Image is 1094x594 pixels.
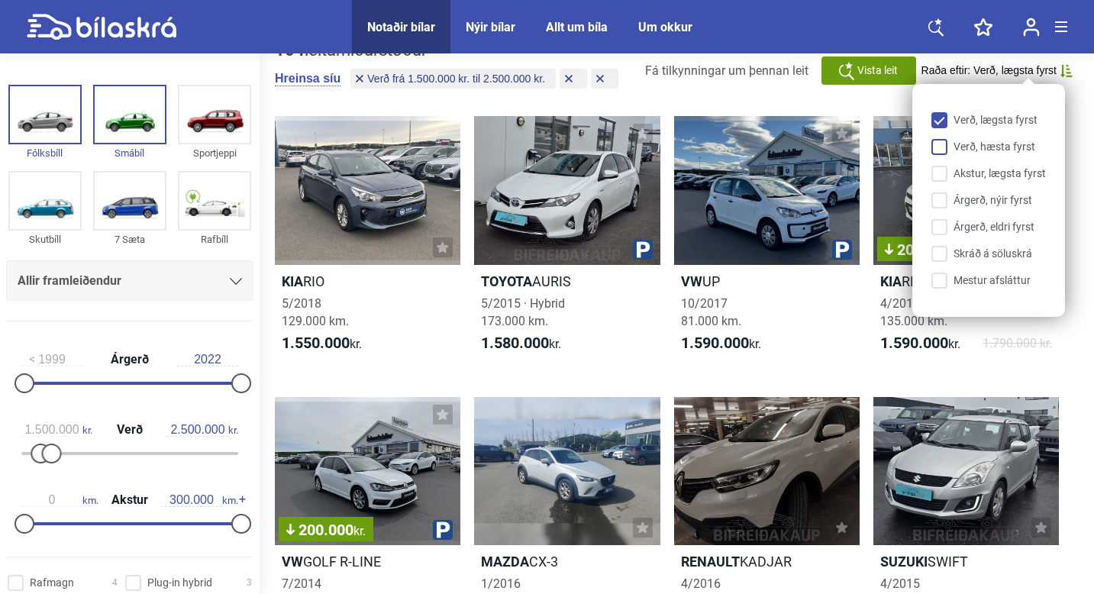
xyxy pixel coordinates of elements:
button: Verð frá 1.500.000 kr. til 2.500.000 kr. [350,69,556,89]
span: Fá tilkynningar um þennan leit [645,63,808,78]
span: Plug-in hybrid [147,575,212,591]
span: 1.790.000 kr. [983,334,1052,353]
b: Renault [681,554,740,570]
b: Kia [282,273,303,289]
span: 5/2015 · Hybrid 173.000 km. [481,296,565,328]
span: Skráð á söluskrá [954,246,1032,262]
span: Verð, hæsta fyrst [954,139,1035,155]
span: Árgerð, eldri fyrst [954,219,1034,235]
img: parking.png [832,240,852,260]
div: Rafbíll [178,231,251,248]
img: parking.png [433,520,453,540]
span: kr. [167,423,238,437]
b: Kia [880,273,902,289]
h2: SWIFT [873,553,1059,570]
div: 7 Sæta [93,231,166,248]
img: parking.png [633,240,653,260]
h2: RIO [873,273,1059,290]
span: kr. [481,334,561,353]
span: Verð frá 1.500.000 kr. til 2.500.000 kr. [367,73,545,84]
h2: CX-3 [474,553,660,570]
a: VWUP10/201781.000 km.1.590.000kr. [674,116,860,366]
span: 4 [112,575,118,591]
b: 1.580.000 [481,334,549,352]
span: 200.000 [286,522,366,538]
button: Hreinsa síu [275,71,340,86]
span: 10/2017 81.000 km. [681,296,741,328]
a: ToyotaAURIS5/2015 · Hybrid173.000 km.1.580.000kr. [474,116,660,366]
a: KiaRIO5/2018129.000 km.1.550.000kr. [275,116,460,366]
span: Mestur afsláttur [954,273,1031,289]
b: Mazda [481,554,529,570]
span: 3 [247,575,252,591]
span: km. [161,493,238,507]
span: 200.000 [885,242,964,257]
span: kr. [681,334,761,353]
h2: UP [674,273,860,290]
a: Allt um bíla [546,20,608,34]
span: Verð, lægsta fyrst [954,112,1038,128]
span: Vista leit [857,63,898,79]
b: 1.590.000 [681,334,749,352]
a: Notaðir bílar [367,20,435,34]
b: Suzuki [880,554,928,570]
span: kr. [880,334,960,353]
b: VW [681,273,702,289]
span: Allir framleiðendur [18,270,121,292]
button: Raða eftir: Verð, lægsta fyrst [921,64,1073,77]
b: 1.590.000 [880,334,948,352]
b: Toyota [481,273,532,289]
span: Árgerð, nýir fyrst [954,192,1032,208]
span: kr. [353,524,366,538]
span: Árgerð [107,353,153,366]
span: 5/2018 129.000 km. [282,296,349,328]
span: Rafmagn [30,575,74,591]
div: Sportjeppi [178,144,251,162]
h2: RIO [275,273,460,290]
b: VW [282,554,303,570]
h2: GOLF R-LINE [275,553,460,570]
div: Fólksbíll [8,144,82,162]
span: Akstur [108,494,152,506]
div: Smábíl [93,144,166,162]
span: Akstur, lægsta fyrst [954,166,1046,182]
h2: KADJAR [674,553,860,570]
div: Skutbíll [8,231,82,248]
a: Nýir bílar [466,20,515,34]
span: kr. [282,334,362,353]
span: km. [21,493,98,507]
img: user-login.svg [1023,18,1040,37]
h2: AURIS [474,273,660,290]
a: Um okkur [638,20,692,34]
span: kr. [21,423,92,437]
span: 4/2018 135.000 km. [880,296,947,328]
span: Raða eftir: Verð, lægsta fyrst [921,64,1057,77]
a: 200.000kr.KiaRIO4/2018135.000 km.1.590.000kr.1.790.000 kr. [873,116,1059,366]
span: Verð [113,424,147,436]
b: 1.550.000 [282,334,350,352]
